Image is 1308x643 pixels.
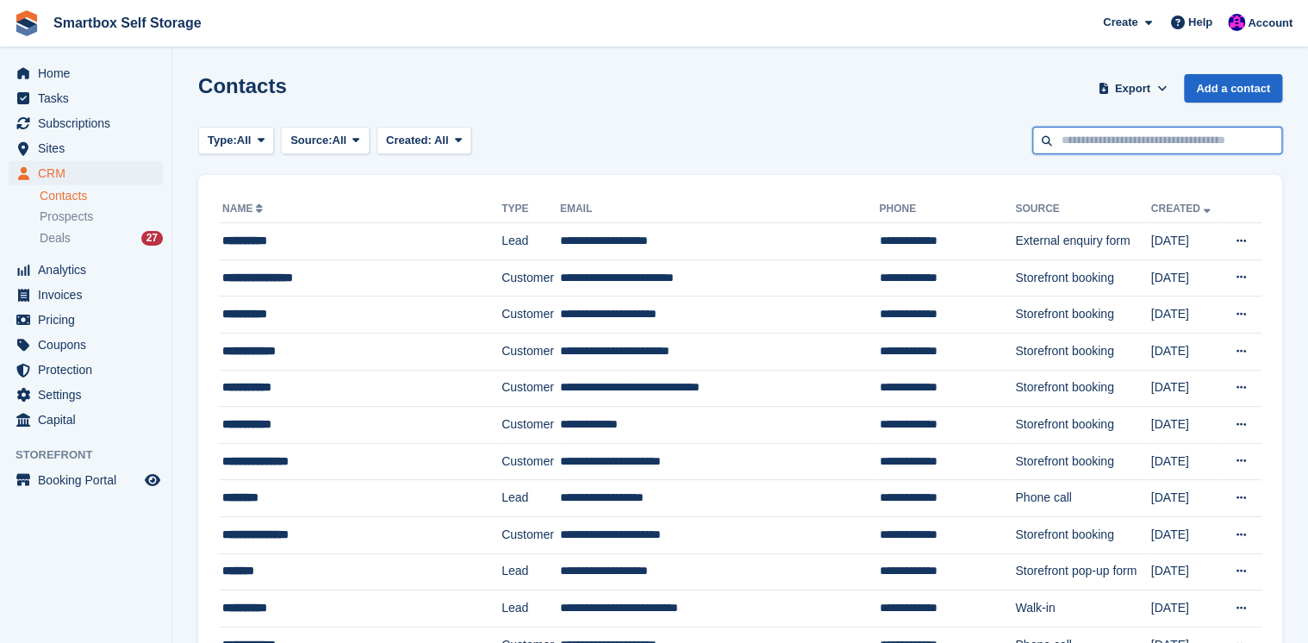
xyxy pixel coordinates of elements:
th: Source [1015,196,1150,223]
td: Storefront booking [1015,443,1150,480]
img: stora-icon-8386f47178a22dfd0bd8f6a31ec36ba5ce8667c1dd55bd0f319d3a0aa187defe.svg [14,10,40,36]
a: Created [1151,203,1214,215]
a: Prospects [40,208,163,226]
a: menu [9,358,163,382]
span: All [434,134,449,147]
td: Lead [501,223,560,260]
a: Add a contact [1184,74,1282,103]
a: menu [9,111,163,135]
td: [DATE] [1151,223,1222,260]
td: Customer [501,370,560,407]
td: Storefront booking [1015,516,1150,553]
h1: Contacts [198,74,287,97]
td: Lead [501,590,560,627]
span: Coupons [38,333,141,357]
td: Storefront booking [1015,297,1150,334]
th: Phone [879,196,1015,223]
a: menu [9,283,163,307]
a: menu [9,333,163,357]
td: Phone call [1015,480,1150,517]
a: menu [9,468,163,492]
span: Storefront [16,446,171,464]
a: Preview store [142,470,163,490]
a: menu [9,408,163,432]
td: Storefront booking [1015,259,1150,297]
button: Type: All [198,127,274,155]
a: Contacts [40,188,163,204]
td: [DATE] [1151,333,1222,370]
td: Customer [501,259,560,297]
td: Storefront pop-up form [1015,553,1150,590]
button: Created: All [377,127,471,155]
td: [DATE] [1151,480,1222,517]
button: Export [1094,74,1170,103]
td: Customer [501,333,560,370]
a: menu [9,383,163,407]
a: Deals 27 [40,229,163,247]
span: Type: [208,132,237,149]
th: Email [560,196,880,223]
span: All [333,132,347,149]
span: Created: [386,134,432,147]
span: Prospects [40,209,93,225]
span: Export [1115,80,1150,97]
th: Type [501,196,560,223]
span: Invoices [38,283,141,307]
td: Lead [501,480,560,517]
td: [DATE] [1151,516,1222,553]
td: [DATE] [1151,590,1222,627]
td: [DATE] [1151,407,1222,444]
a: menu [9,61,163,85]
td: Storefront booking [1015,407,1150,444]
td: Customer [501,297,560,334]
a: menu [9,86,163,110]
td: Customer [501,443,560,480]
a: menu [9,161,163,185]
span: Subscriptions [38,111,141,135]
span: Pricing [38,308,141,332]
td: [DATE] [1151,553,1222,590]
div: 27 [141,231,163,246]
span: Analytics [38,258,141,282]
a: menu [9,136,163,160]
span: Account [1248,15,1292,32]
span: All [237,132,252,149]
span: Sites [38,136,141,160]
td: Storefront booking [1015,370,1150,407]
a: menu [9,258,163,282]
img: Sam Austin [1228,14,1245,31]
a: menu [9,308,163,332]
td: Walk-in [1015,590,1150,627]
span: Create [1103,14,1137,31]
td: Lead [501,553,560,590]
span: Protection [38,358,141,382]
span: Booking Portal [38,468,141,492]
span: Home [38,61,141,85]
span: CRM [38,161,141,185]
span: Settings [38,383,141,407]
a: Name [222,203,266,215]
td: Storefront booking [1015,333,1150,370]
span: Help [1188,14,1212,31]
span: Source: [290,132,332,149]
span: Deals [40,230,71,247]
td: External enquiry form [1015,223,1150,260]
td: Customer [501,407,560,444]
a: Smartbox Self Storage [47,9,209,37]
td: [DATE] [1151,297,1222,334]
td: Customer [501,516,560,553]
span: Tasks [38,86,141,110]
td: [DATE] [1151,259,1222,297]
td: [DATE] [1151,443,1222,480]
td: [DATE] [1151,370,1222,407]
button: Source: All [281,127,370,155]
span: Capital [38,408,141,432]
